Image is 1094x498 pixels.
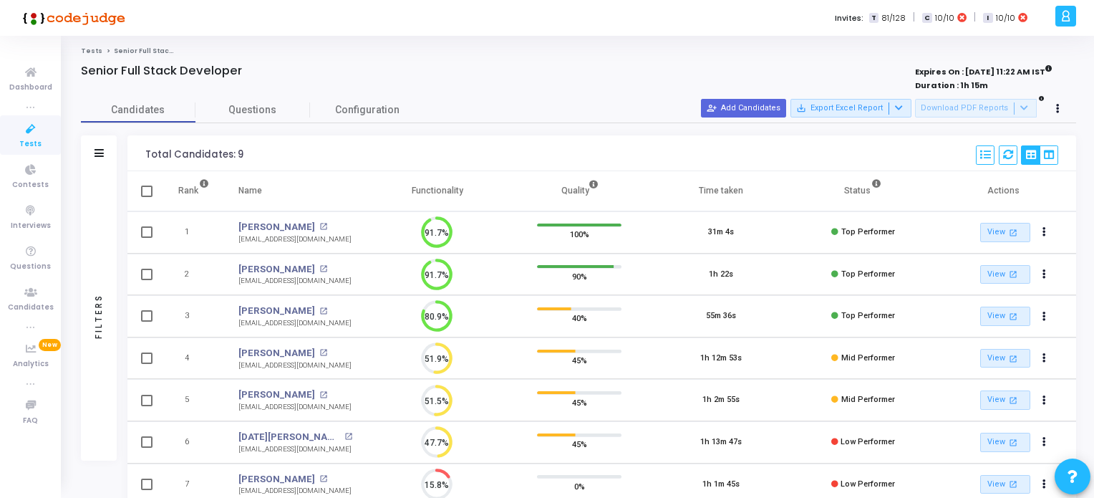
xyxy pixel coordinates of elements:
a: [PERSON_NAME] [238,220,315,234]
th: Functionality [367,171,508,211]
span: 0% [574,479,585,493]
mat-icon: open_in_new [319,349,327,357]
a: [PERSON_NAME] [238,472,315,487]
span: C [922,13,931,24]
span: | [913,10,915,25]
span: 45% [572,353,587,368]
span: T [869,13,878,24]
button: Actions [1034,433,1054,453]
a: [DATE][PERSON_NAME] [238,430,340,444]
div: Filters [92,237,105,395]
span: Contests [12,179,49,191]
div: [EMAIL_ADDRESS][DOMAIN_NAME] [238,486,352,497]
div: View Options [1021,145,1058,165]
span: Low Performer [841,437,895,446]
div: 1h 2m 55s [702,394,740,406]
div: 1h 1m 45s [702,479,740,491]
span: Top Performer [841,227,895,236]
div: 55m 36s [706,310,736,322]
span: Analytics [13,358,49,370]
a: Tests [81,47,102,55]
span: Dashboard [9,82,52,94]
a: View [980,223,1030,242]
td: 4 [163,337,224,380]
div: 1h 22s [709,269,733,281]
span: Configuration [335,102,400,118]
span: Interviews [11,220,51,232]
span: Tests [19,138,42,150]
mat-icon: open_in_new [344,433,352,441]
button: Actions [1034,264,1054,284]
th: Status [793,171,934,211]
a: [PERSON_NAME] [238,346,315,360]
a: [PERSON_NAME] [238,388,315,402]
div: [EMAIL_ADDRESS][DOMAIN_NAME] [238,444,352,455]
button: Actions [1034,348,1054,368]
th: Rank [163,171,224,211]
div: [EMAIL_ADDRESS][DOMAIN_NAME] [238,360,352,371]
mat-icon: open_in_new [1007,436,1020,449]
th: Actions [934,171,1076,211]
td: 5 [163,379,224,421]
nav: breadcrumb [81,47,1076,56]
div: [EMAIL_ADDRESS][DOMAIN_NAME] [238,318,352,329]
button: Actions [1034,307,1054,327]
span: Candidates [81,102,195,118]
div: 31m 4s [708,226,734,239]
mat-icon: open_in_new [1007,310,1020,322]
strong: Duration : 1h 15m [915,80,988,91]
a: View [980,475,1030,494]
mat-icon: save_alt [796,103,806,113]
button: Actions [1034,474,1054,494]
mat-icon: open_in_new [319,391,327,399]
div: 1h 13m 47s [700,436,742,449]
h4: Senior Full Stack Developer [81,64,242,78]
mat-icon: open_in_new [1007,353,1020,365]
mat-icon: open_in_new [319,307,327,315]
span: 10/10 [935,12,954,24]
span: 45% [572,395,587,409]
span: Candidates [8,302,54,314]
mat-icon: open_in_new [319,223,327,231]
a: View [980,265,1030,284]
span: Low Performer [841,479,895,489]
button: Actions [1034,223,1054,243]
mat-icon: person_add_alt [707,103,717,113]
span: Questions [195,102,310,118]
button: Export Excel Report [790,99,911,118]
a: View [980,307,1030,326]
th: Quality [508,171,650,211]
strong: Expires On : [DATE] 11:22 AM IST [915,62,1052,78]
label: Invites: [835,12,863,24]
mat-icon: open_in_new [1007,394,1020,406]
span: Senior Full Stack Developer [114,47,213,55]
span: I [983,13,992,24]
td: 1 [163,211,224,254]
a: View [980,433,1030,452]
span: Top Performer [841,311,895,320]
mat-icon: open_in_new [319,475,327,483]
mat-icon: open_in_new [319,265,327,273]
td: 3 [163,295,224,337]
span: New [39,339,61,351]
span: 10/10 [996,12,1015,24]
span: 45% [572,437,587,451]
div: Total Candidates: 9 [145,149,243,161]
div: Time taken [699,183,743,198]
button: Actions [1034,391,1054,411]
span: 90% [572,269,587,283]
div: [EMAIL_ADDRESS][DOMAIN_NAME] [238,402,352,413]
td: 2 [163,254,224,296]
mat-icon: open_in_new [1007,226,1020,239]
span: | [974,10,976,25]
div: [EMAIL_ADDRESS][DOMAIN_NAME] [238,276,352,287]
mat-icon: open_in_new [1007,268,1020,280]
img: logo [18,4,125,32]
a: View [980,349,1030,368]
div: [EMAIL_ADDRESS][DOMAIN_NAME] [238,234,352,245]
button: Add Candidates [701,99,786,118]
span: FAQ [23,415,38,427]
span: 81/128 [881,12,906,24]
span: Mid Performer [841,395,895,404]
